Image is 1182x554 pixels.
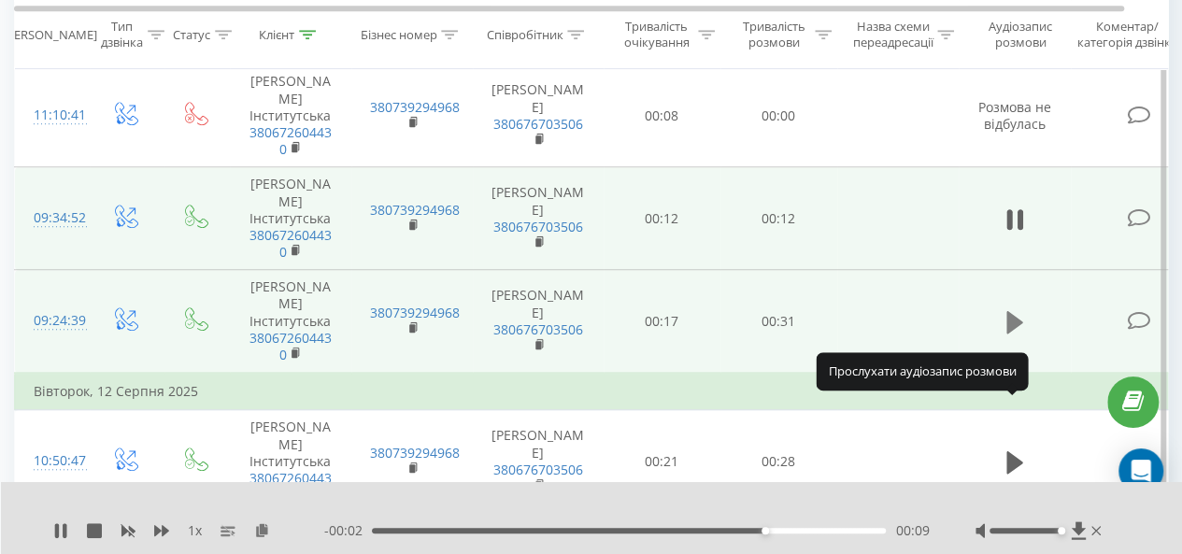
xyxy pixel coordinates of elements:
td: [PERSON_NAME] [473,167,604,270]
div: [PERSON_NAME] [3,27,97,43]
a: 380672604430 [249,226,332,261]
a: 380672604430 [249,329,332,363]
div: Назва схеми переадресації [852,20,933,51]
td: [PERSON_NAME] [473,270,604,373]
td: 00:17 [604,270,720,373]
span: Розмова не відбулась [978,98,1051,133]
div: Open Intercom Messenger [1118,448,1163,493]
td: [PERSON_NAME] [473,64,604,167]
a: 380672604430 [249,469,332,504]
a: 380739294968 [370,98,460,116]
div: Коментар/категорія дзвінка [1073,20,1182,51]
span: - 00:02 [324,521,372,540]
div: Бізнес номер [360,27,436,43]
div: Тривалість розмови [736,20,810,51]
div: Аудіозапис розмови [975,20,1065,51]
span: 1 x [188,521,202,540]
div: Accessibility label [1058,527,1065,534]
a: 380739294968 [370,444,460,462]
div: Статус [173,27,210,43]
td: [PERSON_NAME] [473,410,604,513]
div: 10:50:47 [34,443,71,479]
div: Тривалість очікування [619,20,693,51]
td: 00:12 [604,167,720,270]
td: 00:08 [604,64,720,167]
a: 380739294968 [370,304,460,321]
td: [PERSON_NAME] Інститутська [230,410,351,513]
td: [PERSON_NAME] Інститутська [230,64,351,167]
a: 380676703506 [493,320,583,338]
td: 00:28 [720,410,837,513]
div: Прослухати аудіозапис розмови [816,352,1028,390]
td: 00:00 [720,64,837,167]
td: [PERSON_NAME] Інститутська [230,270,351,373]
a: 380676703506 [493,115,583,133]
td: [PERSON_NAME] Інститутська [230,167,351,270]
a: 380739294968 [370,201,460,219]
td: 00:21 [604,410,720,513]
div: 11:10:41 [34,97,71,134]
div: Клієнт [259,27,294,43]
div: 09:34:52 [34,200,71,236]
div: 09:24:39 [34,303,71,339]
div: Співробітник [486,27,563,43]
td: 00:12 [720,167,837,270]
a: 380676703506 [493,218,583,235]
span: 00:09 [895,521,929,540]
td: 00:31 [720,270,837,373]
div: Тип дзвінка [101,20,143,51]
a: 380672604430 [249,123,332,158]
a: 380676703506 [493,461,583,478]
div: Accessibility label [762,527,769,534]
